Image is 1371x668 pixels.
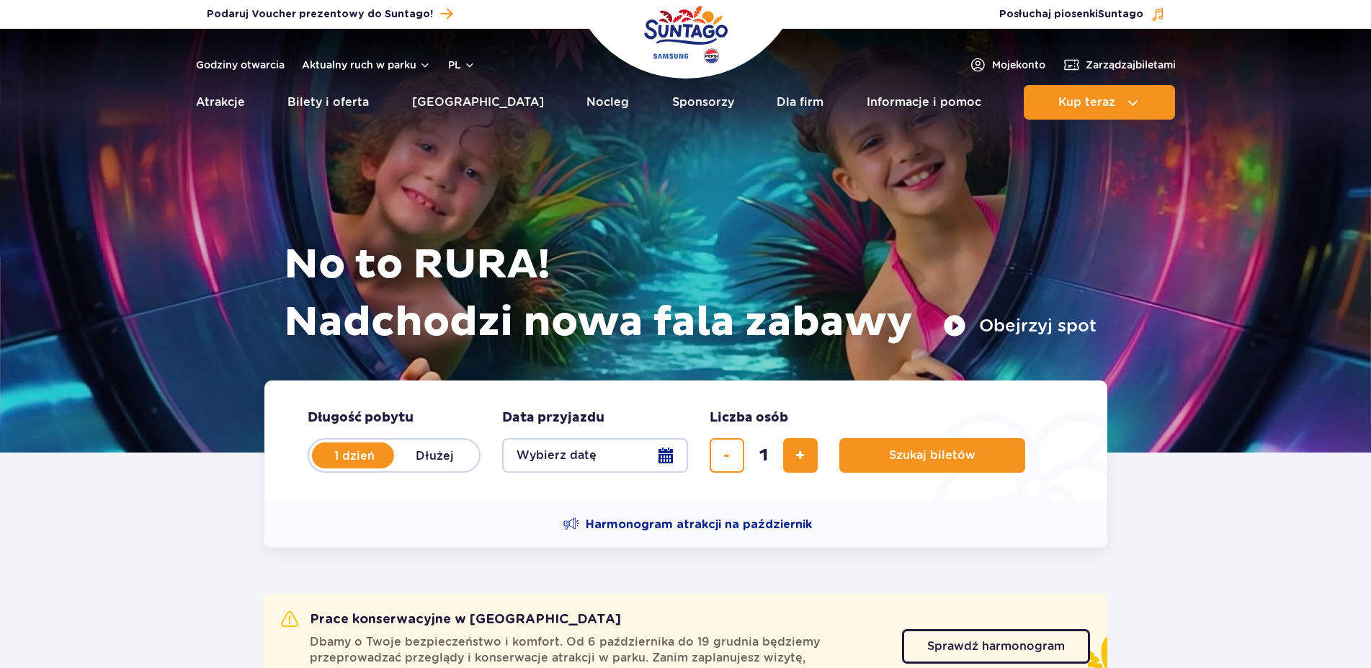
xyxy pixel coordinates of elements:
a: Harmonogram atrakcji na październik [563,516,812,533]
a: Mojekonto [969,56,1045,74]
span: Liczba osób [710,409,788,427]
span: Zarządzaj biletami [1086,58,1176,72]
form: Planowanie wizyty w Park of Poland [264,380,1107,502]
button: Szukaj biletów [839,438,1025,473]
button: dodaj bilet [783,438,818,473]
span: Szukaj biletów [889,449,975,462]
a: Sprawdź harmonogram [902,629,1090,664]
label: 1 dzień [313,440,396,471]
span: Podaruj Voucher prezentowy do Suntago! [207,7,433,22]
button: Wybierz datę [502,438,688,473]
a: Atrakcje [196,85,245,120]
a: Bilety i oferta [287,85,369,120]
span: Posłuchaj piosenki [999,7,1143,22]
a: [GEOGRAPHIC_DATA] [412,85,544,120]
span: Kup teraz [1058,96,1115,109]
h1: No to RURA! Nadchodzi nowa fala zabawy [284,236,1097,352]
a: Informacje i pomoc [867,85,981,120]
span: Sprawdź harmonogram [927,641,1065,652]
button: Posłuchaj piosenkiSuntago [999,7,1165,22]
a: Godziny otwarcia [196,58,285,72]
a: Nocleg [586,85,629,120]
button: pl [448,58,475,72]
a: Dla firm [777,85,823,120]
label: Dłużej [394,440,476,471]
button: Kup teraz [1024,85,1175,120]
span: Data przyjazdu [502,409,604,427]
a: Zarządzajbiletami [1063,56,1176,74]
input: liczba biletów [746,438,781,473]
a: Sponsorzy [672,85,734,120]
span: Suntago [1098,9,1143,19]
a: Podaruj Voucher prezentowy do Suntago! [207,4,452,24]
h2: Prace konserwacyjne w [GEOGRAPHIC_DATA] [281,611,621,628]
span: Harmonogram atrakcji na październik [586,517,812,533]
span: Moje konto [992,58,1045,72]
button: Obejrzyj spot [943,314,1097,337]
button: usuń bilet [710,438,744,473]
button: Aktualny ruch w parku [302,59,431,71]
span: Długość pobytu [308,409,414,427]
